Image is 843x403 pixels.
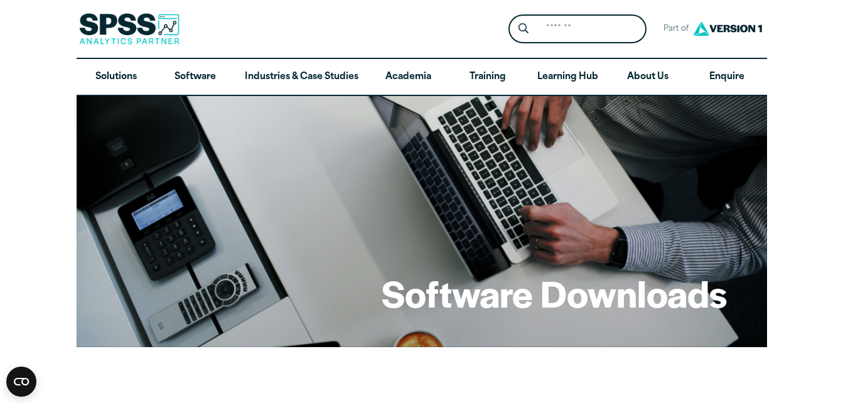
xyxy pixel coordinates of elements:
a: Software [156,59,235,95]
img: Version1 Logo [690,17,765,40]
a: About Us [608,59,687,95]
form: Site Header Search Form [508,14,647,44]
a: Training [448,59,527,95]
a: Learning Hub [527,59,608,95]
a: Enquire [687,59,766,95]
a: Academia [368,59,448,95]
h1: Software Downloads [382,269,727,318]
svg: Search magnifying glass icon [518,23,529,34]
button: Open CMP widget [6,367,36,397]
a: Solutions [77,59,156,95]
span: Part of [657,20,690,38]
nav: Desktop version of site main menu [77,59,767,95]
button: Search magnifying glass icon [512,18,535,41]
a: Industries & Case Studies [235,59,368,95]
img: SPSS Analytics Partner [79,13,180,45]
